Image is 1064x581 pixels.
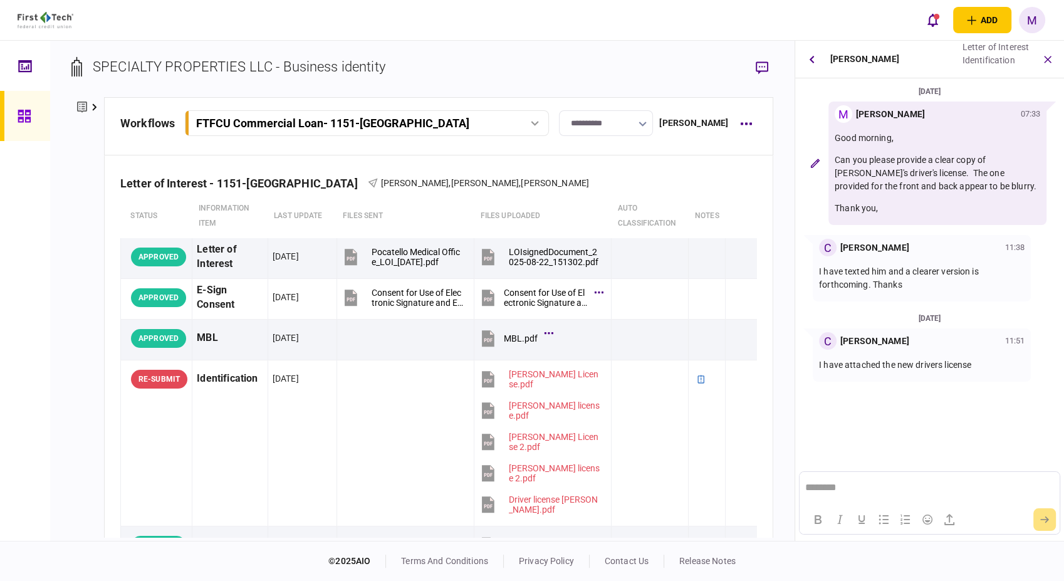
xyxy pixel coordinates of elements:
[18,12,73,28] img: client company logo
[131,288,186,307] div: APPROVED
[1020,108,1040,120] div: 07:33
[479,396,600,424] button: Charles license.pdf
[131,248,186,266] div: APPROVED
[962,41,1029,54] div: Letter of Interest
[919,7,946,33] button: open notifications list
[689,194,726,238] th: notes
[840,241,909,254] div: [PERSON_NAME]
[612,194,689,238] th: auto classification
[328,555,386,568] div: © 2025 AIO
[336,194,474,238] th: files sent
[1019,7,1045,33] button: M
[273,372,299,385] div: [DATE]
[197,531,263,559] div: ATPC
[1004,335,1025,347] div: 11:51
[479,243,600,271] button: LOIsignedDocument_2025-08-22_151302.pdf
[120,194,192,238] th: status
[120,177,368,190] div: Letter of Interest - 1151-[GEOGRAPHIC_DATA]
[273,291,299,303] div: [DATE]
[835,154,1040,193] p: Can you please provide a clear copy of [PERSON_NAME]'s driver's license. The one provided for the...
[917,511,938,528] button: Emojis
[372,247,463,267] div: Pocatello Medical Office_LOI_08.21.25.pdf
[519,178,521,188] span: ,
[273,250,299,263] div: [DATE]
[451,178,519,188] span: [PERSON_NAME]
[509,432,600,452] div: Jim License 2.pdf
[479,490,600,518] button: Driver license Scot.pdf
[679,556,736,566] a: release notes
[800,472,1059,505] iframe: Rich Text Area
[381,178,449,188] span: [PERSON_NAME]
[196,117,469,130] div: FTFCU Commercial Loan - 1151-[GEOGRAPHIC_DATA]
[197,324,263,352] div: MBL
[819,239,837,256] div: C
[401,556,488,566] a: terms and conditions
[840,335,909,348] div: [PERSON_NAME]
[504,333,538,343] div: MBL.pdf
[835,105,852,123] div: M
[197,283,263,312] div: E-Sign Consent
[873,511,894,528] button: Bullet list
[835,132,1040,145] p: Good morning,
[479,365,600,393] button: Jim License.pdf
[131,370,187,389] div: RE-SUBMIT
[509,400,600,421] div: Charles license.pdf
[509,495,600,515] div: Driver license Scot.pdf
[851,511,872,528] button: Underline
[605,556,649,566] a: contact us
[449,178,451,188] span: ,
[372,288,463,308] div: Consent for Use of Electronic Signature and Electronic Disclosures Agreement Editable.pdf
[192,194,268,238] th: Information item
[800,311,1059,325] div: [DATE]
[185,110,549,136] button: FTFCU Commercial Loan- 1151-[GEOGRAPHIC_DATA]
[504,288,588,308] div: Consent for Use of Electronic Signature and Electronic Disclosures Agreement Editable.pdf
[819,332,837,350] div: C
[479,459,600,487] button: Charles license 2.pdf
[1004,241,1025,254] div: 11:38
[835,202,1040,215] p: Thank you,
[659,117,728,130] div: [PERSON_NAME]
[962,54,1029,67] div: Identification
[273,332,299,344] div: [DATE]
[829,511,850,528] button: Italic
[120,115,175,132] div: workflows
[479,324,550,352] button: MBL.pdf
[521,178,589,188] span: [PERSON_NAME]
[509,463,600,483] div: Charles license 2.pdf
[479,283,600,311] button: Consent for Use of Electronic Signature and Electronic Disclosures Agreement Editable.pdf
[268,194,336,238] th: last update
[479,427,600,456] button: Jim License 2.pdf
[856,108,925,121] div: [PERSON_NAME]
[474,194,612,238] th: Files uploaded
[342,243,463,271] button: Pocatello Medical Office_LOI_08.21.25.pdf
[819,265,1025,291] p: I have texted him and a clearer version is forthcoming. Thanks
[953,7,1011,33] button: open adding identity options
[895,511,916,528] button: Numbered list
[131,536,186,555] div: APPROVED
[131,329,186,348] div: APPROVED
[519,556,574,566] a: privacy policy
[807,511,828,528] button: Bold
[197,243,263,271] div: Letter of Interest
[830,41,899,78] div: [PERSON_NAME]
[819,359,1025,372] p: I have attached the new drivers license
[197,365,263,393] div: Identification
[479,531,553,559] button: ATPC.pdf
[509,369,600,389] div: Jim License.pdf
[93,56,385,77] div: SPECIALTY PROPERTIES LLC - Business identity
[342,283,463,311] button: Consent for Use of Electronic Signature and Electronic Disclosures Agreement Editable.pdf
[509,247,600,267] div: LOIsignedDocument_2025-08-22_151302.pdf
[800,85,1059,98] div: [DATE]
